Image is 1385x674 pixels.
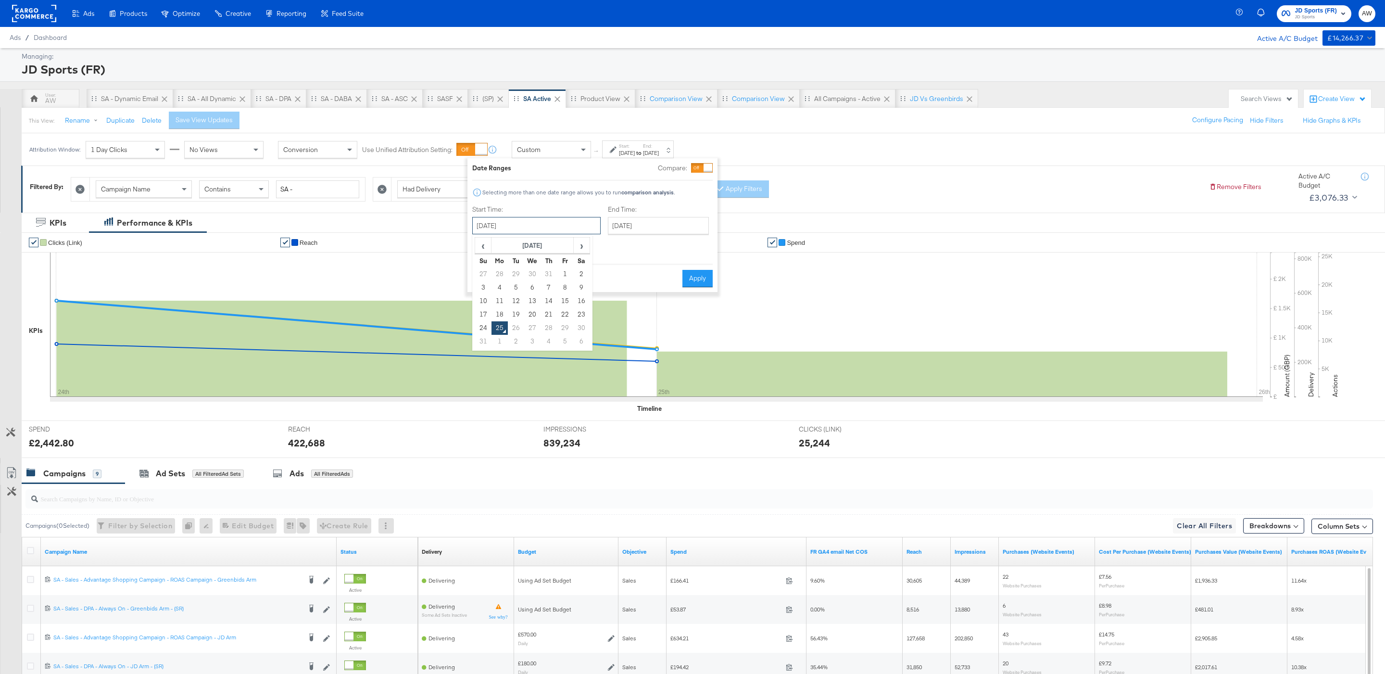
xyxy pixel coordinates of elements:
span: 52,733 [955,663,970,671]
td: 2 [573,267,590,281]
span: Delivering [428,635,455,642]
span: 0.00% [810,606,825,613]
span: £8.98 [1099,602,1111,609]
a: SA - Sales - Advantage Shopping Campaign - ROAS Campaign - JD Arm [53,634,301,643]
th: Fr [557,254,573,267]
div: 25,244 [799,436,830,450]
div: £570.00 [518,631,536,638]
div: SA - All Dynamic [188,94,236,103]
td: 3 [475,281,491,294]
a: The total value of the purchase actions tracked by your Custom Audience pixel on your website aft... [1195,548,1284,556]
div: Ads [290,468,304,479]
label: End: [643,143,659,149]
div: (SP) [482,94,494,103]
span: Had Delivery [403,185,441,193]
a: Your campaign name. [45,548,333,556]
div: Drag to reorder tab [473,96,478,101]
text: Delivery [1307,372,1315,397]
div: 422,688 [288,436,325,450]
strong: to [635,149,643,156]
div: SASF [437,94,453,103]
span: £9.72 [1099,660,1111,667]
div: SA - ASC [381,94,408,103]
span: 4.58x [1291,635,1304,642]
td: 28 [491,267,508,281]
td: 13 [524,294,541,308]
div: Attribution Window: [29,146,81,153]
td: 16 [573,294,590,308]
div: SA - Sales - Advantage Shopping Campaign - ROAS Campaign - Greenbids Arm [53,576,301,584]
label: Start: [619,143,635,149]
a: SA - Sales - Advantage Shopping Campaign - ROAS Campaign - Greenbids Arm [53,576,301,585]
div: Date Ranges [472,164,511,173]
a: Dashboard [34,34,67,41]
a: The number of people your ad was served to. [907,548,947,556]
span: Sales [622,577,636,584]
span: Delivering [428,577,455,584]
div: Drag to reorder tab [311,96,316,101]
sub: Website Purchases [1003,611,1042,617]
td: 18 [491,308,508,321]
span: JD Sports (FR) [1295,6,1337,16]
span: 35.44% [810,663,828,671]
button: AW [1359,5,1375,22]
span: 8,516 [907,606,919,613]
div: KPIs [29,326,43,335]
div: SA - DPA [265,94,291,103]
td: 17 [475,308,491,321]
td: 12 [508,294,524,308]
span: Delivering [428,603,455,610]
div: Drag to reorder tab [178,96,183,101]
span: £634.21 [670,635,782,642]
button: Hide Graphs & KPIs [1303,116,1361,125]
span: Spend [787,239,805,246]
td: 27 [475,267,491,281]
sub: Per Purchase [1099,640,1124,646]
div: AW [45,96,56,105]
a: ✔ [29,238,38,247]
span: £2,017.61 [1195,663,1217,671]
div: Filtered By: [30,182,63,191]
span: £14.75 [1099,631,1114,638]
span: 8.93x [1291,606,1304,613]
td: 10 [475,294,491,308]
td: 19 [508,308,524,321]
span: £53.87 [670,606,782,613]
th: Th [541,254,557,267]
button: Hide Filters [1250,116,1284,125]
button: £3,076.33 [1305,190,1359,205]
div: SA - Dynamic email [101,94,158,103]
div: SA - Sales - Advantage Shopping Campaign - ROAS Campaign - JD Arm [53,634,301,641]
span: No Views [189,145,218,154]
div: This View: [29,117,54,125]
span: Sales [622,606,636,613]
span: Feed Suite [332,10,364,17]
span: 9.60% [810,577,825,584]
span: ‹ [476,238,491,253]
th: Sa [573,254,590,267]
a: The average cost for each purchase tracked by your Custom Audience pixel on your website after pe... [1099,548,1191,556]
label: Use Unified Attribution Setting: [362,145,453,154]
td: 29 [508,267,524,281]
button: Configure Pacing [1185,112,1250,129]
div: Drag to reorder tab [256,96,261,101]
button: Delete [142,116,162,125]
td: 6 [524,281,541,294]
span: AW [1362,8,1372,19]
div: Drag to reorder tab [514,96,519,101]
td: 1 [491,335,508,348]
div: All Filtered Ads [311,470,353,478]
span: £2,905.85 [1195,635,1217,642]
td: 21 [541,308,557,321]
td: 7 [541,281,557,294]
span: 43 [1003,631,1008,638]
div: £2,442.80 [29,436,74,450]
sub: Daily [518,640,528,646]
text: Actions [1331,374,1339,397]
a: The number of times a purchase was made tracked by your Custom Audience pixel on your website aft... [1003,548,1091,556]
span: SPEND [29,425,101,434]
td: 31 [541,267,557,281]
td: 6 [573,335,590,348]
span: CLICKS (LINK) [799,425,871,434]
